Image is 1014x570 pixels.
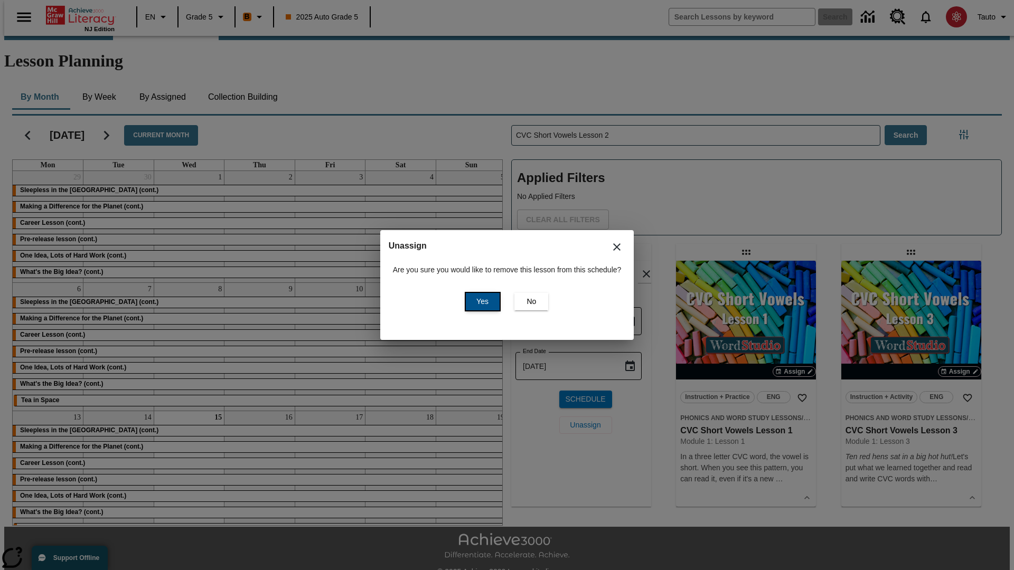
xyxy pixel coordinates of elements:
[476,296,489,307] span: Yes
[604,234,630,260] button: Close
[393,264,622,275] p: Are you sure you would like to remove this lesson from this schedule?
[389,239,626,253] h2: Unassign
[527,296,536,307] span: No
[466,293,500,310] button: Yes
[514,293,548,310] button: No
